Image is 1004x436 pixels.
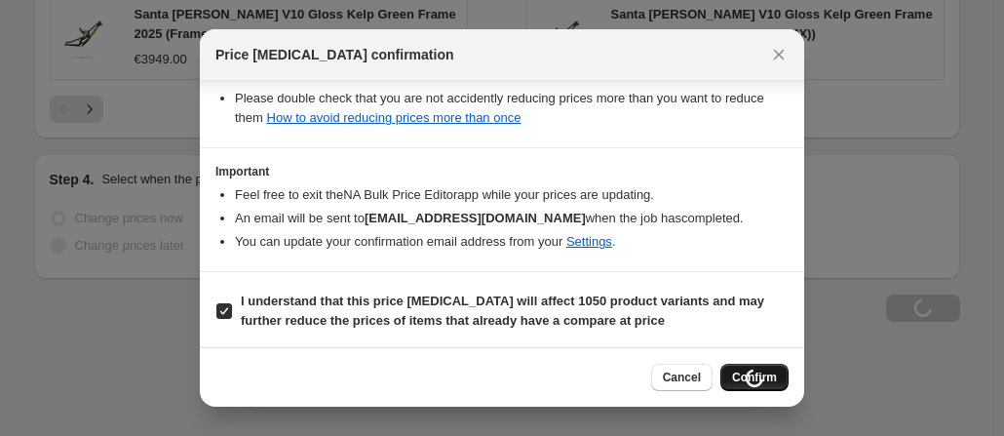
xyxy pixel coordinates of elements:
h3: Important [215,164,789,179]
li: You can update your confirmation email address from your . [235,232,789,252]
li: Feel free to exit the NA Bulk Price Editor app while your prices are updating. [235,185,789,205]
span: Cancel [663,370,701,385]
a: Settings [566,234,612,249]
button: Cancel [651,364,713,391]
li: An email will be sent to when the job has completed . [235,209,789,228]
li: Please double check that you are not accidently reducing prices more than you want to reduce them [235,89,789,128]
span: Price [MEDICAL_DATA] confirmation [215,45,454,64]
b: [EMAIL_ADDRESS][DOMAIN_NAME] [365,211,586,225]
button: Close [765,41,792,68]
b: I understand that this price [MEDICAL_DATA] will affect 1050 product variants and may further red... [241,294,764,328]
a: How to avoid reducing prices more than once [267,110,521,125]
